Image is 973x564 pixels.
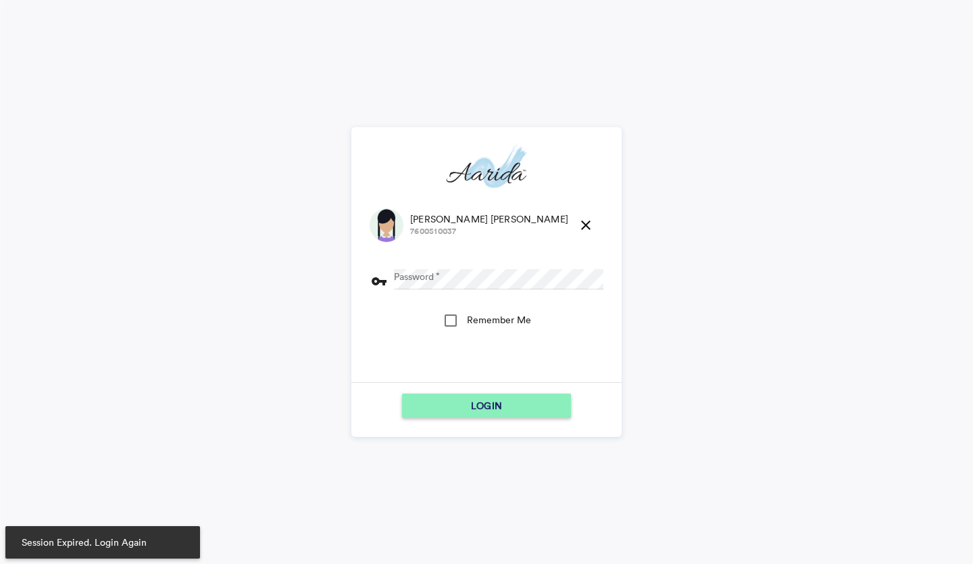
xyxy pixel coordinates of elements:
span: 7600510037 [410,226,568,237]
md-checkbox: Remember Me [443,306,531,339]
span: LOGIN [471,394,502,418]
div: Remember Me [467,313,531,327]
img: aarida-optimized.png [446,143,526,193]
md-icon: vpn_key [371,273,387,289]
md-icon: close [578,217,594,233]
button: close [572,212,599,239]
span: Session Expired. Login Again [16,536,189,549]
img: default.png [370,208,403,242]
span: [PERSON_NAME] [PERSON_NAME] [410,212,568,226]
button: LOGIN [402,394,571,418]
